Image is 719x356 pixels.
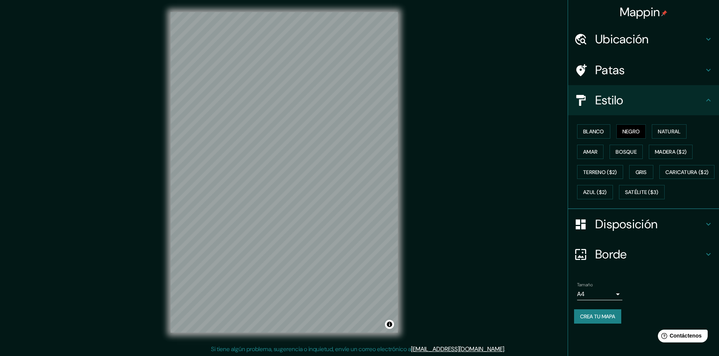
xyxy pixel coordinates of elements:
[652,327,711,348] iframe: Lanzador de widgets de ayuda
[595,31,649,47] font: Ubicación
[507,345,508,353] font: .
[577,165,623,179] button: Terreno ($2)
[583,189,607,196] font: Azul ($2)
[661,10,667,16] img: pin-icon.png
[629,165,653,179] button: Gris
[595,92,624,108] font: Estilo
[610,145,643,159] button: Bosque
[577,145,604,159] button: Amar
[504,345,505,353] font: .
[620,4,660,20] font: Mappin
[658,128,681,135] font: Natural
[652,124,687,139] button: Natural
[655,148,687,155] font: Madera ($2)
[583,128,604,135] font: Blanco
[577,124,610,139] button: Blanco
[505,345,507,353] font: .
[580,313,615,320] font: Crea tu mapa
[577,185,613,199] button: Azul ($2)
[574,309,621,324] button: Crea tu mapa
[649,145,693,159] button: Madera ($2)
[171,12,398,333] canvas: Mapa
[411,345,504,353] a: [EMAIL_ADDRESS][DOMAIN_NAME]
[568,55,719,85] div: Patas
[568,24,719,54] div: Ubicación
[636,169,647,176] font: Gris
[595,62,625,78] font: Patas
[665,169,709,176] font: Caricatura ($2)
[583,148,597,155] font: Amar
[616,124,646,139] button: Negro
[595,216,657,232] font: Disposición
[577,290,585,298] font: A4
[577,282,593,288] font: Tamaño
[625,189,659,196] font: Satélite ($3)
[619,185,665,199] button: Satélite ($3)
[211,345,411,353] font: Si tiene algún problema, sugerencia o inquietud, envíe un correo electrónico a
[595,246,627,262] font: Borde
[568,239,719,269] div: Borde
[616,148,637,155] font: Bosque
[622,128,640,135] font: Negro
[568,209,719,239] div: Disposición
[577,288,622,300] div: A4
[659,165,715,179] button: Caricatura ($2)
[568,85,719,115] div: Estilo
[583,169,617,176] font: Terreno ($2)
[385,320,394,329] button: Activar o desactivar atribución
